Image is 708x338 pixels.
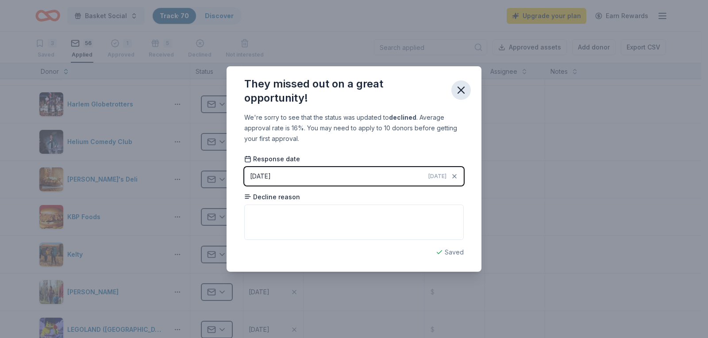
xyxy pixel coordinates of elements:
[389,114,416,121] b: declined
[244,112,464,144] div: We're sorry to see that the status was updated to . Average approval rate is 16%. You may need to...
[244,77,444,105] div: They missed out on a great opportunity!
[428,173,446,180] span: [DATE]
[244,155,300,163] span: Response date
[250,171,271,182] div: [DATE]
[244,193,300,201] span: Decline reason
[244,167,464,186] button: [DATE][DATE]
